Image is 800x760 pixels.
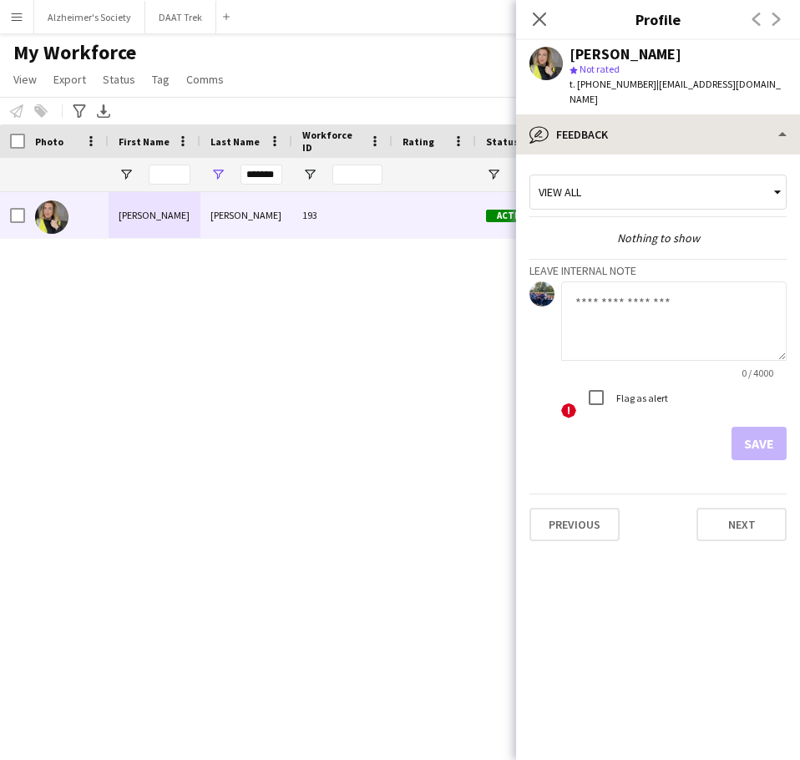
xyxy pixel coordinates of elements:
[529,508,620,541] button: Previous
[180,68,230,90] a: Comms
[210,167,225,182] button: Open Filter Menu
[403,135,434,148] span: Rating
[570,78,656,90] span: t. [PHONE_NUMBER]
[7,68,43,90] a: View
[53,72,86,87] span: Export
[186,72,224,87] span: Comms
[35,135,63,148] span: Photo
[486,167,501,182] button: Open Filter Menu
[486,135,519,148] span: Status
[613,392,668,404] label: Flag as alert
[109,192,200,238] div: [PERSON_NAME]
[103,72,135,87] span: Status
[570,78,781,105] span: | [EMAIL_ADDRESS][DOMAIN_NAME]
[529,231,787,246] div: Nothing to show
[96,68,142,90] a: Status
[486,210,538,222] span: Active
[145,68,176,90] a: Tag
[241,165,282,185] input: Last Name Filter Input
[47,68,93,90] a: Export
[332,165,382,185] input: Workforce ID Filter Input
[539,185,581,200] span: View all
[696,508,787,541] button: Next
[34,1,145,33] button: Alzheimer's Society
[145,1,216,33] button: DAAT Trek
[529,263,787,278] h3: Leave internal note
[13,40,136,65] span: My Workforce
[302,129,362,154] span: Workforce ID
[580,63,620,75] span: Not rated
[35,200,68,234] img: Abigail Malcolm
[119,135,170,148] span: First Name
[292,192,392,238] div: 193
[210,135,260,148] span: Last Name
[200,192,292,238] div: [PERSON_NAME]
[570,47,681,62] div: [PERSON_NAME]
[13,72,37,87] span: View
[152,72,170,87] span: Tag
[302,167,317,182] button: Open Filter Menu
[94,101,114,121] app-action-btn: Export XLSX
[728,367,787,379] span: 0 / 4000
[119,167,134,182] button: Open Filter Menu
[561,403,576,418] span: !
[516,8,800,30] h3: Profile
[149,165,190,185] input: First Name Filter Input
[69,101,89,121] app-action-btn: Advanced filters
[516,114,800,155] div: Feedback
